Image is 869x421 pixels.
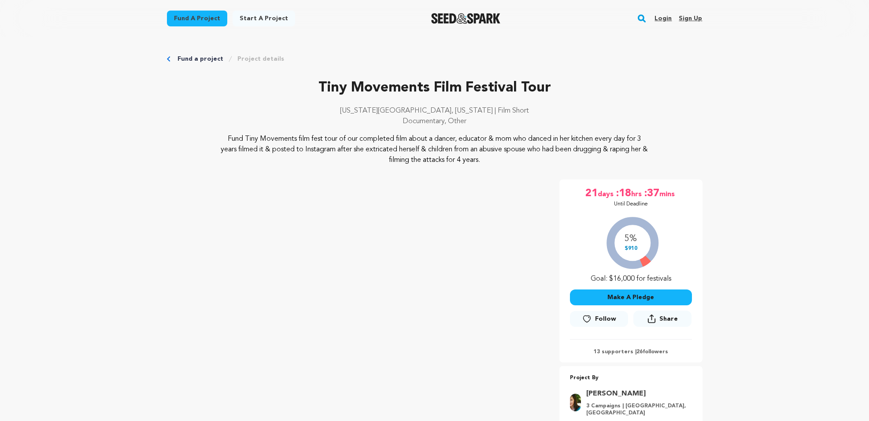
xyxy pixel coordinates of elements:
span: Follow [595,315,616,323]
span: days [598,187,615,201]
a: Sign up [679,11,702,26]
span: 26 [636,349,643,355]
p: Fund Tiny Movements film fest tour of our completed film about a dancer, educator & mom who dance... [220,134,649,165]
p: [US_STATE][GEOGRAPHIC_DATA], [US_STATE] | Film Short [167,106,703,116]
a: Start a project [233,11,295,26]
span: 21 [585,187,598,201]
a: Follow [570,311,628,327]
img: Sweeney%20Laura%20%20headshot%201.jpg [570,394,581,411]
button: Make A Pledge [570,289,692,305]
button: Share [633,311,692,327]
a: Seed&Spark Homepage [431,13,500,24]
span: hrs [631,187,643,201]
span: :37 [643,187,659,201]
span: Share [659,315,678,323]
a: Fund a project [177,55,223,63]
span: :18 [615,187,631,201]
a: Login [655,11,672,26]
p: Tiny Movements Film Festival Tour [167,77,703,99]
p: Documentary, Other [167,116,703,127]
a: Project details [237,55,284,63]
p: 13 supporters | followers [570,348,692,355]
span: mins [659,187,677,201]
a: Fund a project [167,11,227,26]
p: Project By [570,373,692,383]
a: Goto Laura Sweeney profile [586,388,687,399]
div: Breadcrumb [167,55,703,63]
img: Seed&Spark Logo Dark Mode [431,13,500,24]
p: 3 Campaigns | [GEOGRAPHIC_DATA], [GEOGRAPHIC_DATA] [586,403,687,417]
p: Until Deadline [614,201,648,208]
span: Share [633,311,692,330]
